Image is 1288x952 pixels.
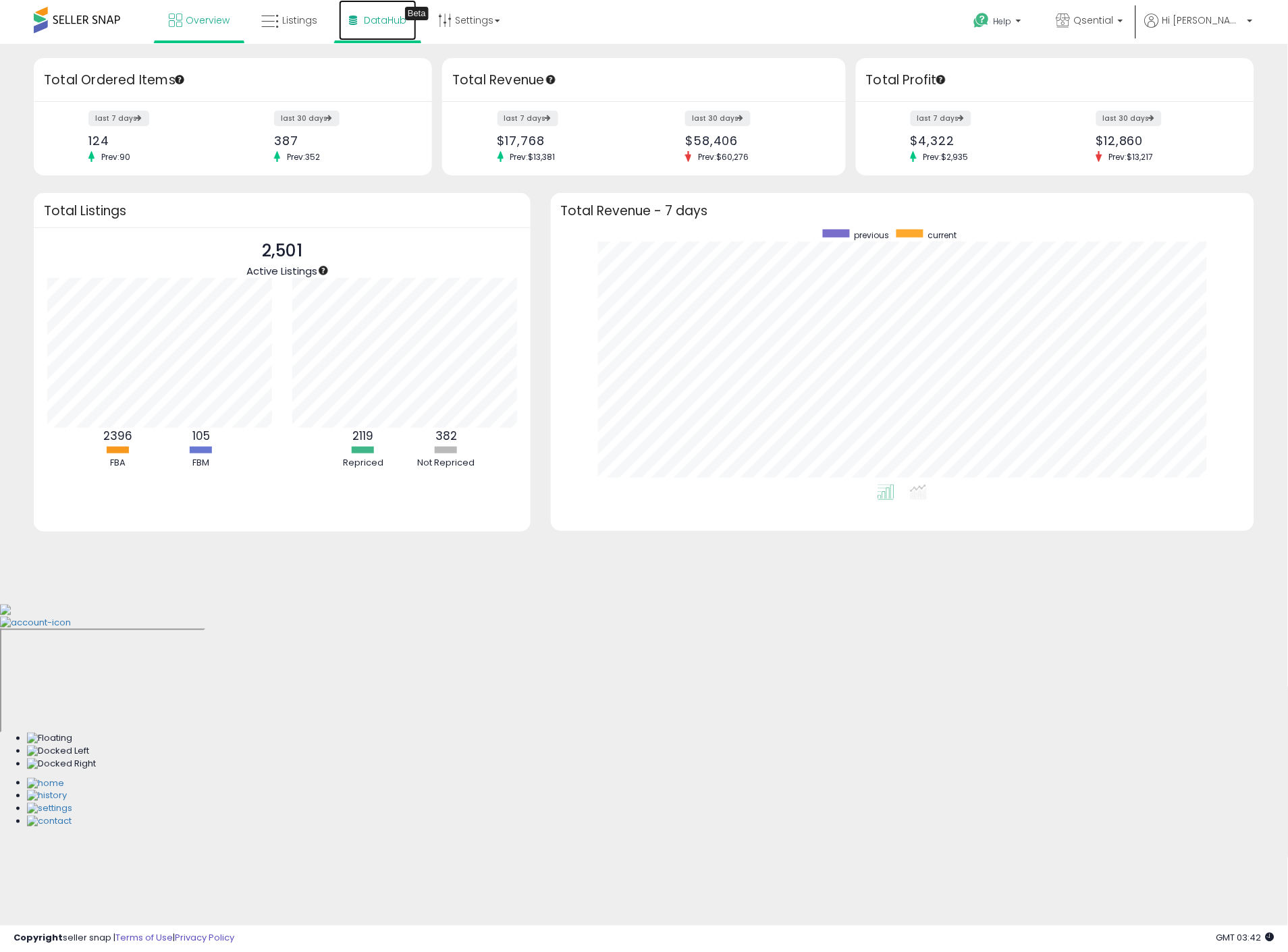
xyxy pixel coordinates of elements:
span: Prev: 90 [95,151,137,163]
b: 382 [435,428,457,444]
span: Prev: $2,935 [917,151,975,163]
img: Home [27,778,64,791]
div: FBA [78,457,159,470]
span: Prev: $13,217 [1102,151,1160,163]
label: last 7 days [498,111,558,126]
img: History [27,790,67,803]
img: Docked Right [27,758,96,771]
span: Hi [PERSON_NAME] [1162,13,1243,27]
i: Get Help [973,12,990,29]
span: DataHub [364,13,406,27]
div: 124 [88,134,223,148]
div: Tooltip anchor [317,264,329,277]
div: Not Repriced [406,457,487,470]
span: Listings [282,13,317,27]
span: previous [855,229,890,241]
div: $58,406 [685,134,822,148]
a: Help [963,2,1035,44]
img: Docked Left [27,746,89,758]
div: Repriced [323,457,404,470]
b: 2396 [103,428,132,444]
h3: Total Profit [866,71,1244,90]
span: current [928,229,957,241]
p: 2,501 [246,238,317,264]
h3: Total Revenue - 7 days [561,206,1244,216]
div: $4,322 [911,134,1045,148]
div: Tooltip anchor [405,7,429,20]
h3: Total Revenue [452,71,836,90]
label: last 7 days [911,111,971,126]
label: last 30 days [685,111,751,126]
img: Settings [27,803,72,816]
label: last 30 days [274,111,340,126]
b: 2119 [352,428,373,444]
h3: Total Listings [44,206,520,216]
b: 105 [192,428,210,444]
span: Help [994,16,1012,27]
div: $12,860 [1096,134,1231,148]
div: FBM [161,457,242,470]
span: Overview [186,13,230,27]
span: Active Listings [246,264,317,278]
div: Tooltip anchor [545,74,557,86]
span: Prev: $60,276 [691,151,755,163]
img: Contact [27,816,72,829]
img: Floating [27,733,72,746]
div: $17,768 [498,134,634,148]
h3: Total Ordered Items [44,71,422,90]
div: Tooltip anchor [173,74,186,86]
span: Qsential [1074,13,1114,27]
label: last 30 days [1096,111,1162,126]
div: 387 [274,134,408,148]
span: Prev: $13,381 [504,151,562,163]
div: Tooltip anchor [935,74,947,86]
label: last 7 days [88,111,149,126]
span: Prev: 352 [280,151,327,163]
a: Hi [PERSON_NAME] [1145,13,1253,44]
